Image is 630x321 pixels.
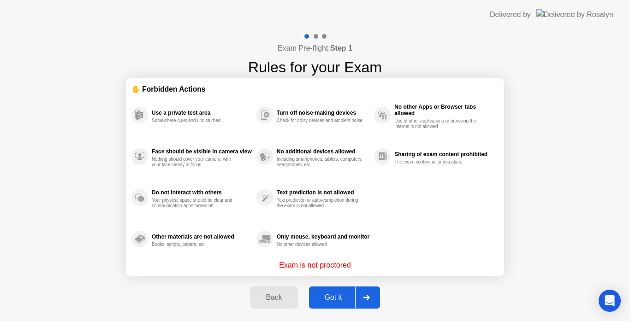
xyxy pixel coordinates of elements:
[250,286,297,309] button: Back
[536,9,613,20] img: Delivered by Rosalyn
[278,43,352,54] h4: Exam Pre-flight:
[253,293,295,302] div: Back
[330,44,352,52] b: Step 1
[490,9,531,20] div: Delivered by
[394,159,481,165] div: The exam content is for you alone
[152,198,239,209] div: Your physical space should be clear and communication apps turned off
[277,242,364,247] div: No other devices allowed
[394,151,494,158] div: Sharing of exam content prohibited
[277,233,369,240] div: Only mouse, keyboard and monitor
[248,56,382,78] h1: Rules for your Exam
[152,157,239,168] div: Nothing should cover your camera, with your face clearly in focus
[152,189,252,196] div: Do not interact with others
[599,290,621,312] div: Open Intercom Messenger
[394,118,481,129] div: Use of other applications or browsing the internet is not allowed
[152,110,252,116] div: Use a private test area
[277,189,369,196] div: Text prediction is not allowed
[152,242,239,247] div: Books, scripts, papers, etc
[152,148,252,155] div: Face should be visible in camera view
[309,286,380,309] button: Got it
[277,118,364,123] div: Check for noisy devices and ambient noise
[152,233,252,240] div: Other materials are not allowed
[277,110,369,116] div: Turn off noise-making devices
[279,260,351,271] p: Exam is not proctored
[277,198,364,209] div: Text prediction or auto-completion during the exam is not allowed
[312,293,355,302] div: Got it
[131,84,499,94] div: ✋ Forbidden Actions
[152,118,239,123] div: Somewhere quiet and undisturbed
[277,148,369,155] div: No additional devices allowed
[394,104,494,117] div: No other Apps or Browser tabs allowed
[277,157,364,168] div: Including smartphones, tablets, computers, headphones, etc.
